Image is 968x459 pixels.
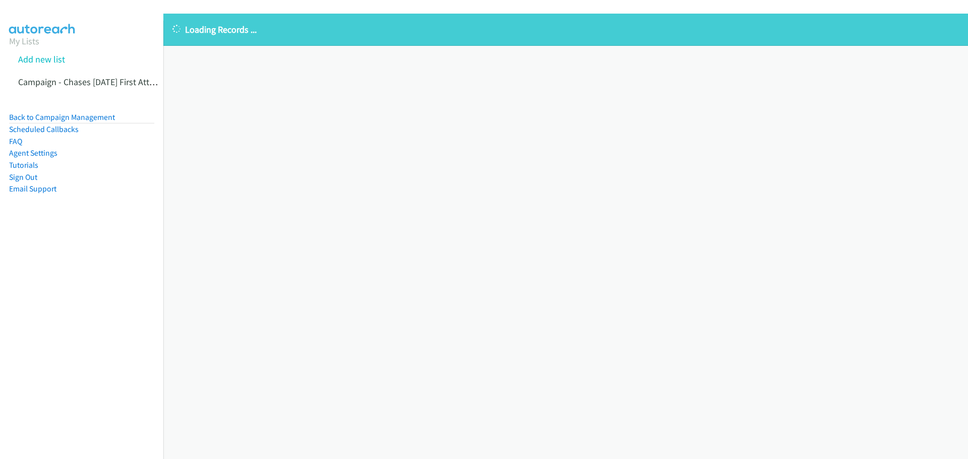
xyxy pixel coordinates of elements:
[9,112,115,122] a: Back to Campaign Management
[9,160,38,170] a: Tutorials
[172,23,959,36] p: Loading Records ...
[9,137,22,146] a: FAQ
[9,148,57,158] a: Agent Settings
[9,172,37,182] a: Sign Out
[9,184,56,193] a: Email Support
[18,76,173,88] a: Campaign - Chases [DATE] First Attmepts
[18,53,65,65] a: Add new list
[9,124,79,134] a: Scheduled Callbacks
[9,35,39,47] a: My Lists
